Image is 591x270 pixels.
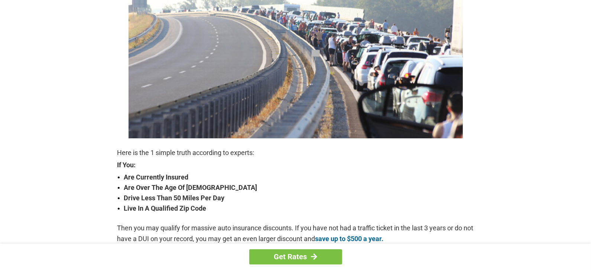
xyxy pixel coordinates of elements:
[124,193,474,203] strong: Drive Less Than 50 Miles Per Day
[117,148,474,158] p: Here is the 1 simple truth according to experts:
[124,182,474,193] strong: Are Over The Age Of [DEMOGRAPHIC_DATA]
[117,223,474,244] p: Then you may qualify for massive auto insurance discounts. If you have not had a traffic ticket i...
[124,203,474,214] strong: Live In A Qualified Zip Code
[124,172,474,182] strong: Are Currently Insured
[249,249,342,264] a: Get Rates
[315,235,384,243] a: save up to $500 a year.
[117,162,474,168] strong: If You:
